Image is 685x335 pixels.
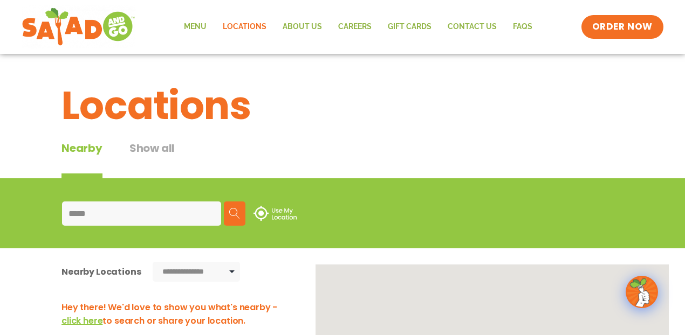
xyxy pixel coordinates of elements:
[61,140,102,178] div: Nearby
[592,20,653,33] span: ORDER NOW
[176,15,215,39] a: Menu
[176,15,540,39] nav: Menu
[129,140,175,178] button: Show all
[440,15,505,39] a: Contact Us
[22,5,135,48] img: new-SAG-logo-768×292
[380,15,440,39] a: GIFT CARDS
[627,277,657,307] img: wpChatIcon
[254,206,297,221] img: use-location.svg
[61,76,624,135] h1: Locations
[505,15,540,39] a: FAQs
[61,265,141,278] div: Nearby Locations
[215,15,275,39] a: Locations
[61,315,102,327] span: click here
[61,140,202,178] div: Tabbed content
[229,208,240,219] img: search.svg
[275,15,330,39] a: About Us
[581,15,663,39] a: ORDER NOW
[330,15,380,39] a: Careers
